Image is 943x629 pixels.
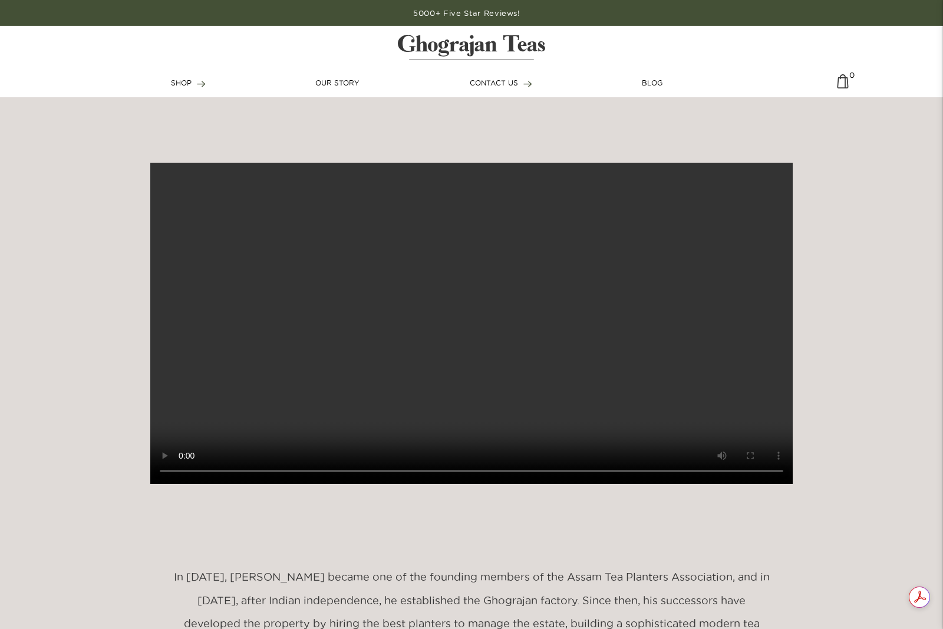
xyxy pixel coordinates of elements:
[315,78,360,88] a: OUR STORY
[642,78,662,88] a: BLOG
[837,74,849,97] img: cart-icon-matt.svg
[470,79,518,87] span: CONTACT US
[197,81,206,87] img: forward-arrow.svg
[523,81,532,87] img: forward-arrow.svg
[470,78,532,88] a: CONTACT US
[171,79,192,87] span: SHOP
[171,78,206,88] a: SHOP
[849,70,855,75] span: 0
[398,35,545,60] img: logo-matt.svg
[837,74,849,97] a: 0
